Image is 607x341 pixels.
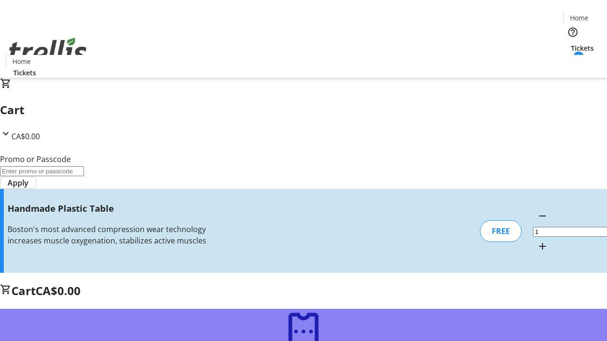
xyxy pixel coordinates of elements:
span: CA$0.00 [36,283,81,298]
span: Home [570,13,589,23]
span: Tickets [571,43,594,53]
span: Tickets [13,68,36,78]
button: Help [563,23,582,42]
div: Boston's most advanced compression wear technology increases muscle oxygenation, stabilizes activ... [8,224,215,246]
span: Home [12,56,31,66]
span: Apply [8,177,28,188]
img: Orient E2E Organization JdJVlxu9gs's Logo [6,27,90,74]
a: Home [6,56,37,66]
a: Home [564,13,594,23]
span: CA$0.00 [11,131,40,142]
a: Tickets [563,43,601,53]
button: Increment by one [533,237,552,256]
div: FREE [480,220,522,242]
h3: Handmade Plastic Table [8,202,215,215]
a: Tickets [6,68,44,78]
button: Decrement by one [533,206,552,225]
button: Cart [563,53,582,72]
